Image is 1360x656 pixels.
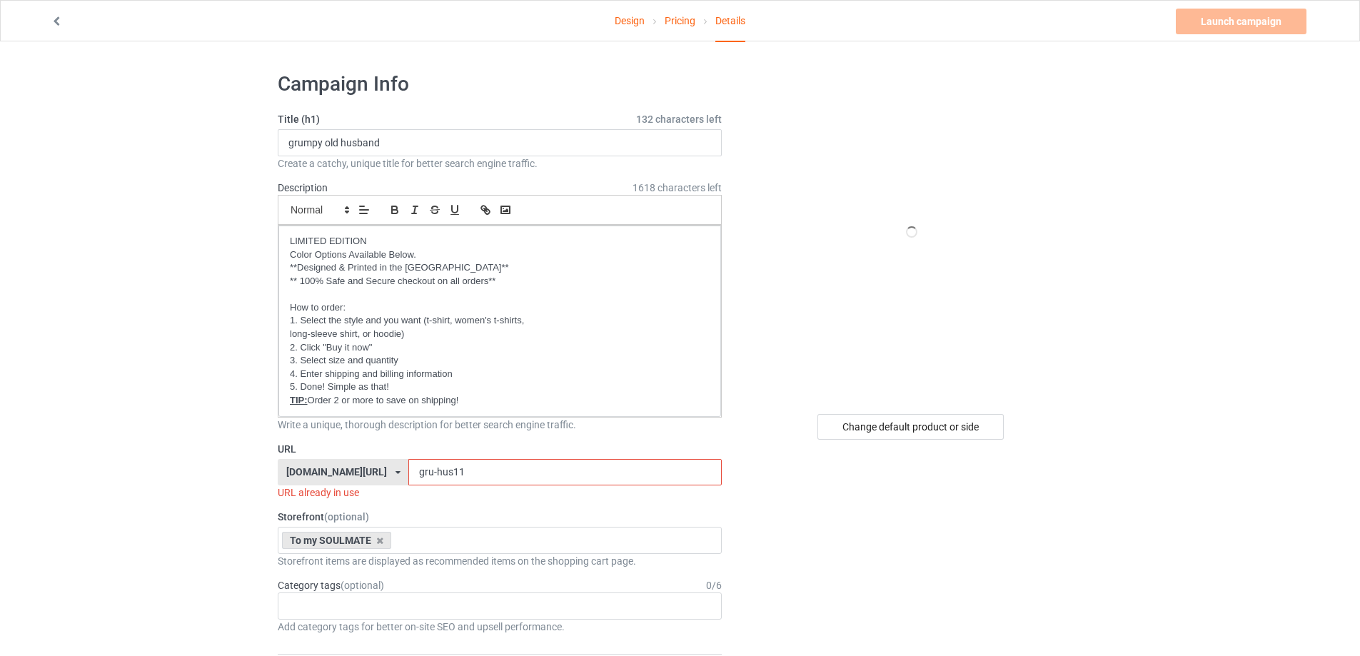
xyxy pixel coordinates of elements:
div: Details [715,1,745,42]
p: Color Options Available Below. [290,248,710,262]
div: To my SOULMATE [282,532,391,549]
p: Order 2 or more to save on shipping! [290,394,710,408]
div: Change default product or side [817,414,1004,440]
p: 4. Enter shipping and billing information [290,368,710,381]
div: Write a unique, thorough description for better search engine traffic. [278,418,722,432]
h1: Campaign Info [278,71,722,97]
p: How to order: [290,301,710,315]
p: long-sleeve shirt, or hoodie) [290,328,710,341]
p: 5. Done! Simple as that! [290,380,710,394]
u: TIP: [290,395,308,405]
a: Pricing [665,1,695,41]
label: Description [278,182,328,193]
span: (optional) [341,580,384,591]
div: [DOMAIN_NAME][URL] [286,467,387,477]
p: **Designed & Printed in the [GEOGRAPHIC_DATA]** [290,261,710,275]
p: 3. Select size and quantity [290,354,710,368]
label: URL [278,442,722,456]
a: Design [615,1,645,41]
p: 2. Click "Buy it now" [290,341,710,355]
p: ** 100% Safe and Secure checkout on all orders** [290,275,710,288]
div: 0 / 6 [706,578,722,592]
label: Title (h1) [278,112,722,126]
label: Category tags [278,578,384,592]
label: Storefront [278,510,722,524]
span: (optional) [324,511,369,523]
p: 1. Select the style and you want (t-shirt, women's t-shirts, [290,314,710,328]
div: URL already in use [278,485,722,500]
div: Add category tags for better on-site SEO and upsell performance. [278,620,722,634]
div: Storefront items are displayed as recommended items on the shopping cart page. [278,554,722,568]
span: 132 characters left [636,112,722,126]
span: 1618 characters left [633,181,722,195]
p: LIMITED EDITION [290,235,710,248]
div: Create a catchy, unique title for better search engine traffic. [278,156,722,171]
